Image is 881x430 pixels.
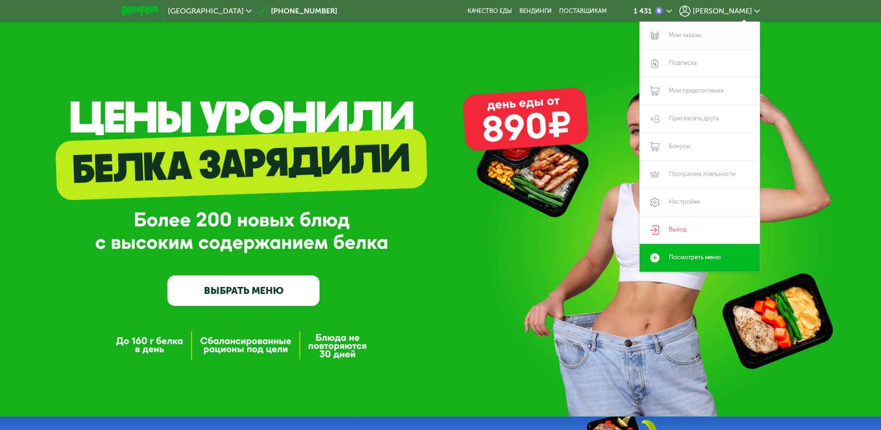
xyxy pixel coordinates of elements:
[519,7,552,15] a: Вендинги
[640,133,760,161] a: Бонусы
[640,161,760,188] a: Программа лояльности
[256,6,337,17] a: [PHONE_NUMBER]
[559,7,607,15] div: поставщикам
[468,7,512,15] a: Качество еды
[167,275,320,306] a: ВЫБРАТЬ МЕНЮ
[640,216,760,244] a: Выход
[640,105,760,133] a: Пригласить друга
[640,22,760,50] a: Мои заказы
[693,7,752,15] span: [PERSON_NAME]
[640,188,760,216] a: Настройки
[168,7,244,15] span: [GEOGRAPHIC_DATA]
[640,77,760,105] a: Мои предпочтения
[634,7,652,15] div: 1 431
[640,244,760,272] a: Посмотреть меню
[640,50,760,77] a: Подписка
